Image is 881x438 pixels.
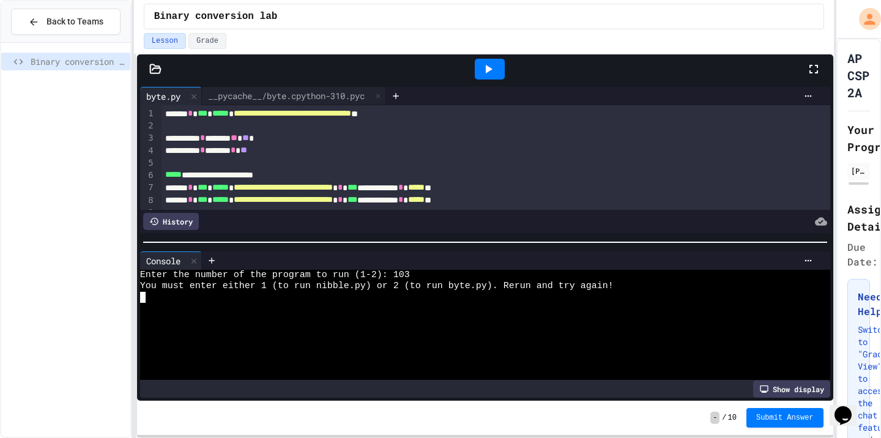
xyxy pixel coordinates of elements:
iframe: chat widget [830,389,869,426]
div: 9 [140,207,155,219]
div: 6 [140,169,155,182]
div: __pycache__/byte.cpython-310.pyc [202,89,371,102]
button: Lesson [144,33,186,49]
span: Binary conversion lab [31,55,125,68]
div: To enrich screen reader interactions, please activate Accessibility in Grammarly extension settings [162,105,830,246]
span: Submit Answer [756,413,814,423]
span: 10 [728,413,737,423]
div: History [143,213,199,230]
div: __pycache__/byte.cpython-310.pyc [202,87,386,105]
div: [PERSON_NAME] [851,165,866,176]
h2: Assignment Details [847,201,870,235]
button: Submit Answer [746,408,823,428]
div: 5 [140,157,155,169]
div: 1 [140,108,155,120]
h1: AP CSP 2A [847,50,870,101]
button: Grade [188,33,226,49]
div: Show display [753,380,830,398]
div: 2 [140,120,155,132]
div: byte.py [140,90,187,103]
span: Enter the number of the program to run (1-2): 103 [140,270,410,281]
div: byte.py [140,87,202,105]
span: / [722,413,726,423]
h3: Need Help? [858,289,860,319]
button: Back to Teams [11,9,121,35]
div: 4 [140,145,155,157]
span: Binary conversion lab [154,9,278,24]
span: You must enter either 1 (to run nibble.py) or 2 (to run byte.py). Rerun and try again! [140,281,614,292]
span: Back to Teams [46,15,103,28]
div: Console [140,251,202,270]
div: 8 [140,195,155,207]
div: 7 [140,182,155,194]
div: Console [140,254,187,267]
div: 3 [140,132,155,144]
h2: Your Progress [847,121,870,155]
span: Due Date: [847,240,878,269]
span: - [710,412,719,424]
